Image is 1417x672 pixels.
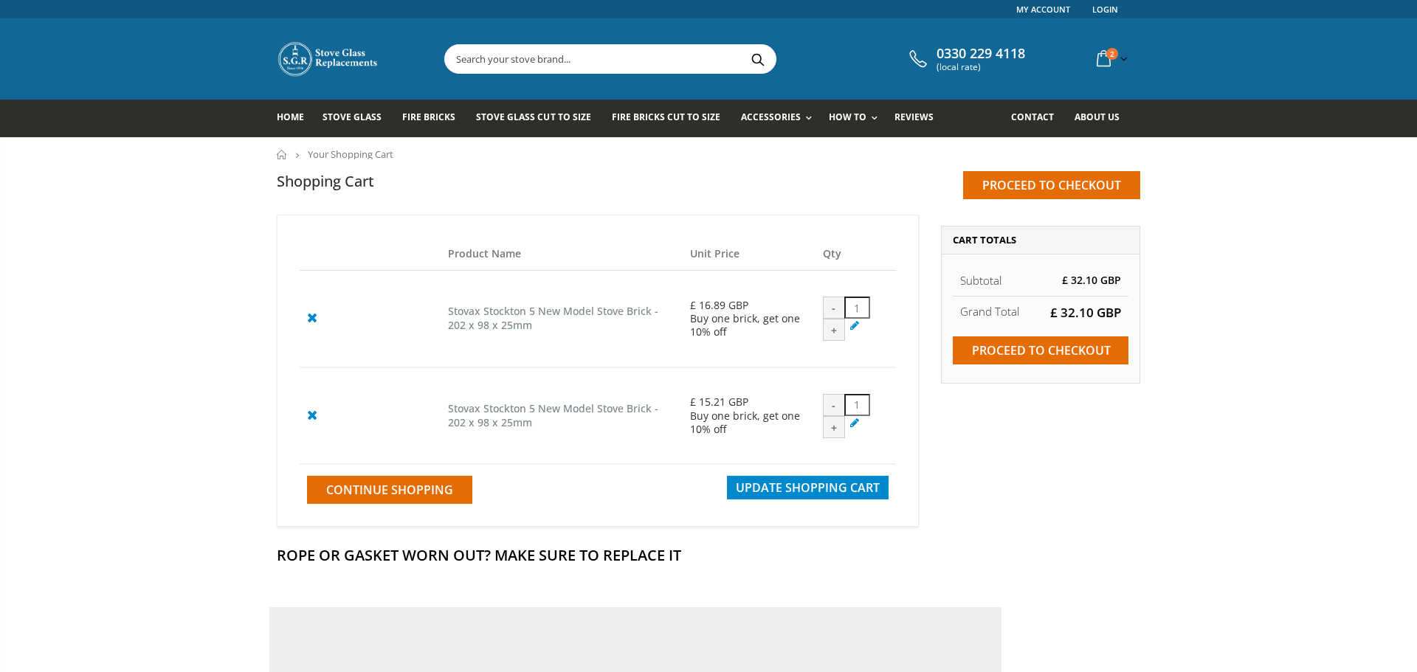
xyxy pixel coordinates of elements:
[963,171,1140,199] input: Proceed to checkout
[823,416,845,438] div: +
[736,479,880,496] span: Update Shopping Cart
[690,312,808,339] div: Buy one brick, get one 10% off
[1011,111,1054,123] span: Contact
[829,100,885,137] a: How To
[894,111,934,123] span: Reviews
[727,476,889,499] button: Update Shopping Cart
[402,100,466,137] a: Fire Bricks
[690,298,748,312] span: £ 16.89 GBP
[1075,111,1120,123] span: About us
[476,100,601,137] a: Stove Glass Cut To Size
[612,111,720,123] span: Fire Bricks Cut To Size
[683,238,816,271] th: Unit Price
[937,62,1025,72] span: (local rate)
[326,482,453,498] span: Continue Shopping
[448,304,658,332] a: Stovax Stockton 5 New Model Stove Brick - 202 x 98 x 25mm
[445,45,941,73] input: Search your stove brand...
[823,297,845,319] div: -
[894,100,945,137] a: Reviews
[960,273,1001,288] span: Subtotal
[277,171,374,191] h1: Shopping Cart
[476,111,590,123] span: Stove Glass Cut To Size
[323,111,382,123] span: Stove Glass
[441,238,683,271] th: Product Name
[1011,100,1065,137] a: Contact
[741,45,774,73] button: Search
[277,150,288,159] a: Home
[690,395,748,409] span: £ 15.21 GBP
[1050,304,1121,321] span: £ 32.10 GBP
[612,100,731,137] a: Fire Bricks Cut To Size
[277,100,315,137] a: Home
[277,545,1140,565] h2: Rope Or Gasket Worn Out? Make Sure To Replace It
[690,409,808,436] div: Buy one brick, get one 10% off
[823,394,845,416] div: -
[741,111,801,123] span: Accessories
[448,401,658,429] a: Stovax Stockton 5 New Model Stove Brick - 202 x 98 x 25mm
[906,46,1025,72] a: 0330 229 4118 (local rate)
[829,111,866,123] span: How To
[307,476,472,504] a: Continue Shopping
[953,233,1016,246] span: Cart Totals
[1091,44,1131,73] a: 2
[741,100,819,137] a: Accessories
[953,336,1128,364] input: Proceed to checkout
[816,238,896,271] th: Qty
[323,100,393,137] a: Stove Glass
[277,111,304,123] span: Home
[937,46,1025,62] span: 0330 229 4118
[1062,273,1121,287] span: £ 32.10 GBP
[1106,48,1118,60] span: 2
[308,148,393,161] span: Your Shopping Cart
[960,304,1019,319] strong: Grand Total
[277,41,380,77] img: Stove Glass Replacement
[823,319,845,341] div: +
[402,111,455,123] span: Fire Bricks
[1075,100,1131,137] a: About us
